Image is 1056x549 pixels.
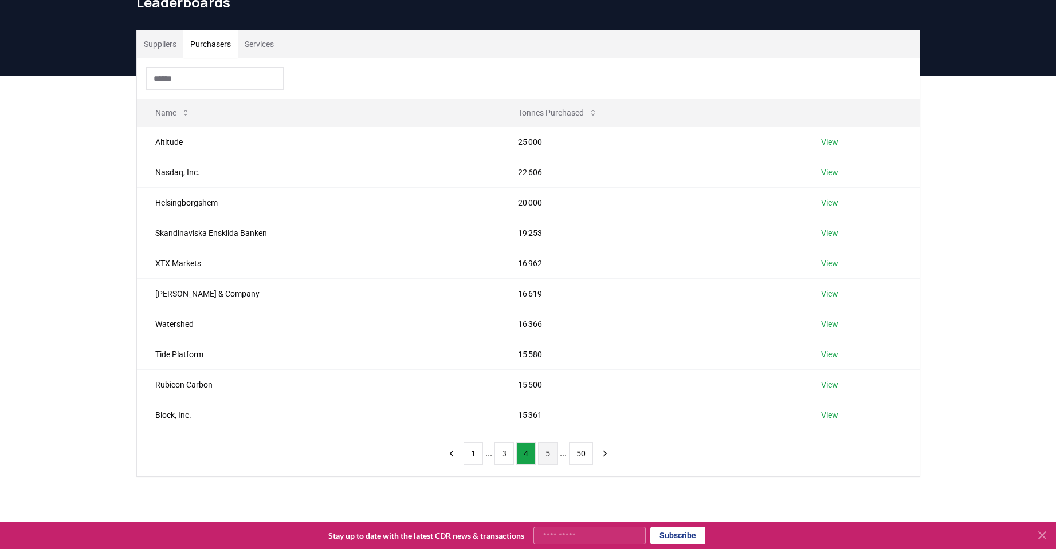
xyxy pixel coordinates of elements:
button: 4 [516,442,536,465]
td: 16 366 [500,309,803,339]
li: ... [560,447,567,460]
a: View [821,227,838,239]
td: Watershed [137,309,500,339]
td: 15 580 [500,339,803,369]
button: 3 [494,442,514,465]
td: Nasdaq, Inc. [137,157,500,187]
a: View [821,136,838,148]
button: Name [146,101,199,124]
a: View [821,318,838,330]
button: 5 [538,442,558,465]
td: 15 361 [500,400,803,430]
td: 25 000 [500,127,803,157]
td: Skandinaviska Enskilda Banken [137,218,500,248]
button: Suppliers [137,30,183,58]
button: 1 [464,442,483,465]
td: 16 619 [500,278,803,309]
td: 16 962 [500,248,803,278]
a: View [821,349,838,360]
td: Helsingborgshem [137,187,500,218]
td: 20 000 [500,187,803,218]
button: next page [595,442,615,465]
td: 15 500 [500,369,803,400]
a: View [821,167,838,178]
td: 22 606 [500,157,803,187]
td: Altitude [137,127,500,157]
td: Rubicon Carbon [137,369,500,400]
td: Block, Inc. [137,400,500,430]
a: View [821,288,838,299]
button: Services [238,30,281,58]
button: Tonnes Purchased [509,101,607,124]
td: [PERSON_NAME] & Company [137,278,500,309]
a: View [821,197,838,208]
td: Tide Platform [137,339,500,369]
button: previous page [442,442,461,465]
a: View [821,379,838,390]
button: Purchasers [183,30,238,58]
td: 19 253 [500,218,803,248]
li: ... [485,447,492,460]
td: XTX Markets [137,248,500,278]
a: View [821,409,838,421]
button: 50 [569,442,593,465]
a: View [821,258,838,269]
